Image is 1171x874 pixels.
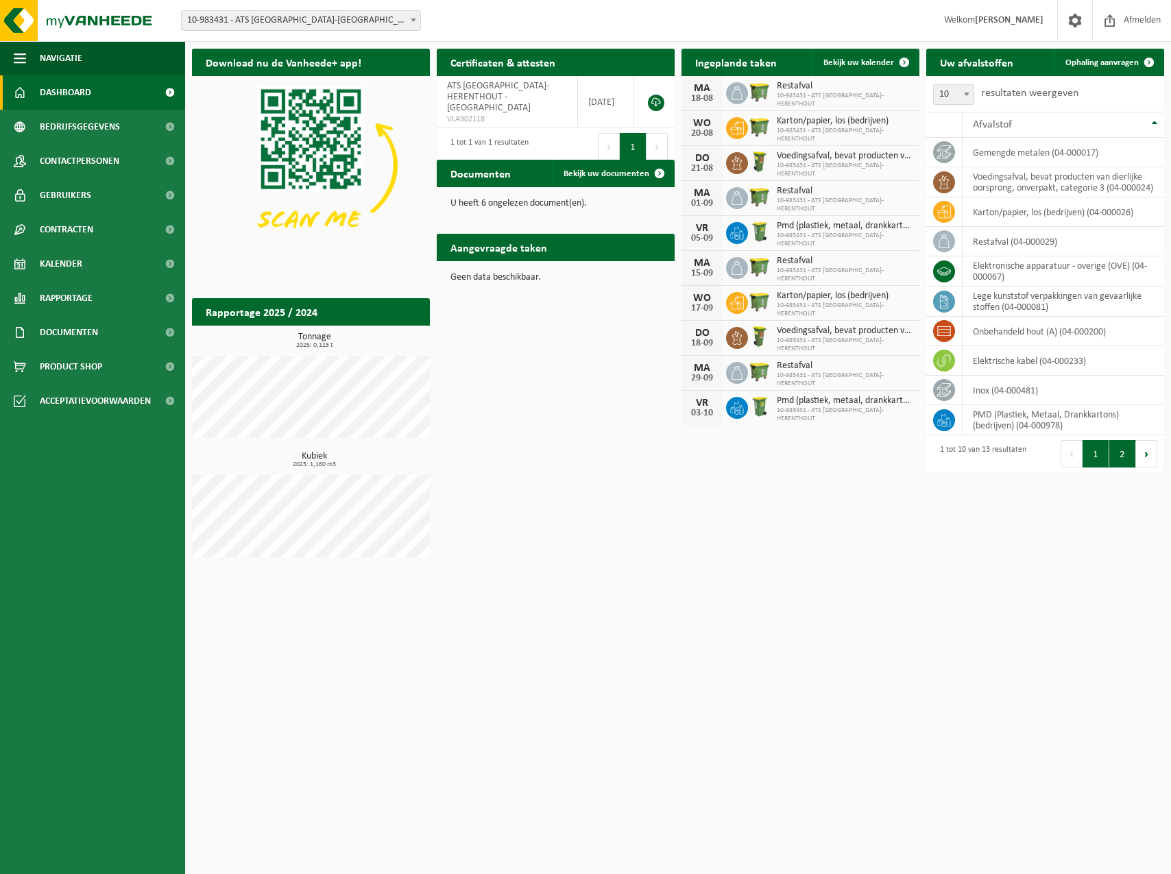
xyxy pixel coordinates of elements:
[777,221,913,232] span: Pmd (plastiek, metaal, drankkartons) (bedrijven)
[777,406,913,423] span: 10-983431 - ATS [GEOGRAPHIC_DATA]-HERENTHOUT
[437,160,524,186] h2: Documenten
[777,81,913,92] span: Restafval
[1061,440,1083,468] button: Previous
[553,160,673,187] a: Bekijk uw documenten
[777,186,913,197] span: Restafval
[450,199,661,208] p: U heeft 6 ongelezen document(en).
[688,328,716,339] div: DO
[963,405,1164,435] td: PMD (Plastiek, Metaal, Drankkartons) (bedrijven) (04-000978)
[688,258,716,269] div: MA
[748,360,771,383] img: WB-1100-HPE-GN-50
[963,317,1164,346] td: onbehandeld hout (A) (04-000200)
[1065,58,1139,67] span: Ophaling aanvragen
[620,133,647,160] button: 1
[777,337,913,353] span: 10-983431 - ATS [GEOGRAPHIC_DATA]-HERENTHOUT
[963,227,1164,256] td: restafval (04-000029)
[963,138,1164,167] td: gemengde metalen (04-000017)
[748,185,771,208] img: WB-1100-HPE-GN-50
[688,293,716,304] div: WO
[777,127,913,143] span: 10-983431 - ATS [GEOGRAPHIC_DATA]-HERENTHOUT
[688,304,716,313] div: 17-09
[40,350,102,384] span: Product Shop
[199,332,430,349] h3: Tonnage
[437,49,569,75] h2: Certificaten & attesten
[688,223,716,234] div: VR
[777,256,913,267] span: Restafval
[963,287,1164,317] td: lege kunststof verpakkingen van gevaarlijke stoffen (04-000081)
[688,129,716,138] div: 20-08
[777,291,913,302] span: Karton/papier, los (bedrijven)
[192,298,331,325] h2: Rapportage 2025 / 2024
[823,58,894,67] span: Bekijk uw kalender
[688,398,716,409] div: VR
[40,178,91,213] span: Gebruikers
[963,376,1164,405] td: inox (04-000481)
[328,325,428,352] a: Bekijk rapportage
[598,133,620,160] button: Previous
[450,273,661,282] p: Geen data beschikbaar.
[40,41,82,75] span: Navigatie
[975,15,1043,25] strong: [PERSON_NAME]
[447,114,567,125] span: VLA902118
[1083,440,1109,468] button: 1
[777,361,913,372] span: Restafval
[812,49,918,76] a: Bekijk uw kalender
[777,326,913,337] span: Voedingsafval, bevat producten van dierlijke oorsprong, onverpakt, categorie 3
[748,255,771,278] img: WB-1100-HPE-GN-50
[181,10,421,31] span: 10-983431 - ATS ANTWERP-HERENTHOUT - HERENTHOUT
[973,119,1012,130] span: Afvalstof
[688,94,716,104] div: 18-08
[933,84,974,105] span: 10
[777,302,913,318] span: 10-983431 - ATS [GEOGRAPHIC_DATA]-HERENTHOUT
[40,247,82,281] span: Kalender
[444,132,529,162] div: 1 tot 1 van 1 resultaten
[688,188,716,199] div: MA
[40,144,119,178] span: Contactpersonen
[681,49,790,75] h2: Ingeplande taken
[182,11,420,30] span: 10-983431 - ATS ANTWERP-HERENTHOUT - HERENTHOUT
[1054,49,1163,76] a: Ophaling aanvragen
[688,83,716,94] div: MA
[40,110,120,144] span: Bedrijfsgegevens
[40,213,93,247] span: Contracten
[748,150,771,173] img: WB-0060-HPE-GN-50
[777,116,913,127] span: Karton/papier, los (bedrijven)
[40,315,98,350] span: Documenten
[199,342,430,349] span: 2025: 0,115 t
[688,363,716,374] div: MA
[192,49,375,75] h2: Download nu de Vanheede+ app!
[777,197,913,213] span: 10-983431 - ATS [GEOGRAPHIC_DATA]-HERENTHOUT
[963,167,1164,197] td: voedingsafval, bevat producten van dierlijke oorsprong, onverpakt, categorie 3 (04-000024)
[688,153,716,164] div: DO
[777,151,913,162] span: Voedingsafval, bevat producten van dierlijke oorsprong, onverpakt, categorie 3
[40,384,151,418] span: Acceptatievoorwaarden
[192,76,430,254] img: Download de VHEPlus App
[688,409,716,418] div: 03-10
[688,339,716,348] div: 18-09
[777,372,913,388] span: 10-983431 - ATS [GEOGRAPHIC_DATA]-HERENTHOUT
[933,439,1026,469] div: 1 tot 10 van 13 resultaten
[199,461,430,468] span: 2025: 1,160 m3
[437,234,561,260] h2: Aangevraagde taken
[447,81,549,113] span: ATS [GEOGRAPHIC_DATA]-HERENTHOUT - [GEOGRAPHIC_DATA]
[1136,440,1157,468] button: Next
[748,325,771,348] img: WB-0060-HPE-GN-50
[926,49,1027,75] h2: Uw afvalstoffen
[777,232,913,248] span: 10-983431 - ATS [GEOGRAPHIC_DATA]-HERENTHOUT
[748,220,771,243] img: WB-0240-HPE-GN-50
[777,162,913,178] span: 10-983431 - ATS [GEOGRAPHIC_DATA]-HERENTHOUT
[934,85,974,104] span: 10
[564,169,649,178] span: Bekijk uw documenten
[1109,440,1136,468] button: 2
[199,452,430,468] h3: Kubiek
[963,346,1164,376] td: elektrische kabel (04-000233)
[688,234,716,243] div: 05-09
[748,115,771,138] img: WB-1100-HPE-GN-50
[748,395,771,418] img: WB-0240-HPE-GN-50
[40,281,93,315] span: Rapportage
[777,396,913,406] span: Pmd (plastiek, metaal, drankkartons) (bedrijven)
[777,92,913,108] span: 10-983431 - ATS [GEOGRAPHIC_DATA]-HERENTHOUT
[688,118,716,129] div: WO
[688,199,716,208] div: 01-09
[688,269,716,278] div: 15-09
